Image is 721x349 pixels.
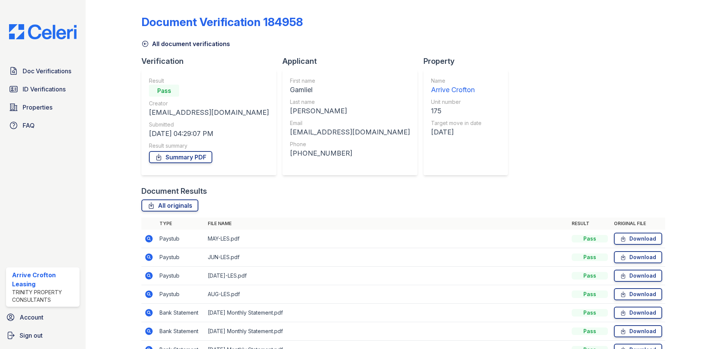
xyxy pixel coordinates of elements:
[423,56,514,66] div: Property
[614,325,662,337] a: Download
[156,322,205,341] td: Bank Statement
[156,230,205,248] td: Paystub
[290,119,410,127] div: Email
[12,289,77,304] div: Trinity Property Consultants
[290,141,410,148] div: Phone
[205,285,569,304] td: AUG-LES.pdf
[614,233,662,245] a: Download
[156,218,205,230] th: Type
[156,304,205,322] td: Bank Statement
[431,98,482,106] div: Unit number
[141,39,230,48] a: All document verifications
[572,272,608,280] div: Pass
[141,15,303,29] div: Document Verification 184958
[156,267,205,285] td: Paystub
[6,100,80,115] a: Properties
[572,309,608,317] div: Pass
[149,77,269,85] div: Result
[156,248,205,267] td: Paystub
[6,63,80,79] a: Doc Verifications
[149,142,269,150] div: Result summary
[3,328,83,343] a: Sign out
[290,106,410,116] div: [PERSON_NAME]
[23,85,66,94] span: ID Verifications
[431,127,482,137] div: [DATE]
[431,85,482,95] div: Arrive Crofton
[431,77,482,85] div: Name
[6,118,80,133] a: FAQ
[141,199,198,212] a: All originals
[3,310,83,325] a: Account
[149,100,269,107] div: Creator
[149,151,212,163] a: Summary PDF
[23,103,52,112] span: Properties
[572,290,608,298] div: Pass
[572,327,608,335] div: Pass
[12,270,77,289] div: Arrive Crofton Leasing
[149,85,179,97] div: Pass
[205,304,569,322] td: [DATE] Monthly Statement.pdf
[614,288,662,300] a: Download
[149,107,269,118] div: [EMAIL_ADDRESS][DOMAIN_NAME]
[205,322,569,341] td: [DATE] Monthly Statement.pdf
[141,186,207,196] div: Document Results
[23,66,71,76] span: Doc Verifications
[205,218,569,230] th: File name
[23,121,35,130] span: FAQ
[149,121,269,128] div: Submitted
[572,235,608,242] div: Pass
[290,98,410,106] div: Last name
[6,82,80,97] a: ID Verifications
[141,56,282,66] div: Verification
[614,251,662,263] a: Download
[282,56,423,66] div: Applicant
[572,253,608,261] div: Pass
[3,24,83,39] img: CE_Logo_Blue-a8612792a0a2168367f1c8372b55b34899dd931a85d93a1a3d3e32e68fde9ad4.png
[205,230,569,248] td: MAY-LES.pdf
[156,285,205,304] td: Paystub
[614,270,662,282] a: Download
[290,127,410,137] div: [EMAIL_ADDRESS][DOMAIN_NAME]
[611,218,665,230] th: Original file
[205,248,569,267] td: JUN-LES.pdf
[290,148,410,159] div: [PHONE_NUMBER]
[149,128,269,139] div: [DATE] 04:29:07 PM
[431,106,482,116] div: 175
[290,85,410,95] div: Gamliel
[569,218,611,230] th: Result
[431,77,482,95] a: Name Arrive Crofton
[431,119,482,127] div: Target move in date
[205,267,569,285] td: [DATE]-LES.pdf
[20,331,43,340] span: Sign out
[614,307,662,319] a: Download
[290,77,410,85] div: First name
[20,313,43,322] span: Account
